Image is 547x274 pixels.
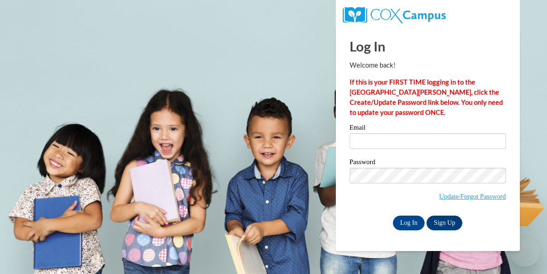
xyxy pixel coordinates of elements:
[350,60,506,70] p: Welcome back!
[350,124,506,133] label: Email
[350,37,506,56] h1: Log In
[350,159,506,168] label: Password
[350,78,503,116] strong: If this is your FIRST TIME logging in to the [GEOGRAPHIC_DATA][PERSON_NAME], click the Create/Upd...
[510,237,540,267] iframe: Button to launch messaging window
[426,216,462,230] a: Sign Up
[439,193,506,200] a: Update/Forgot Password
[393,216,425,230] input: Log In
[343,7,446,23] img: COX Campus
